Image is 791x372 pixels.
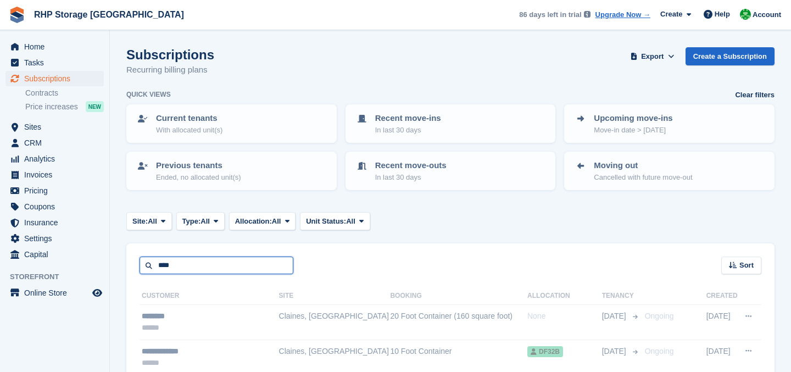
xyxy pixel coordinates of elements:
[594,159,692,172] p: Moving out
[347,106,555,142] a: Recent move-ins In last 30 days
[584,11,591,18] img: icon-info-grey-7440780725fd019a000dd9b08b2336e03edf1995a4989e88bcd33f0948082b44.svg
[375,172,447,183] p: In last 30 days
[5,199,104,214] a: menu
[127,106,336,142] a: Current tenants With allocated unit(s)
[30,5,188,24] a: RHP Storage [GEOGRAPHIC_DATA]
[375,159,447,172] p: Recent move-outs
[5,285,104,301] a: menu
[735,90,775,101] a: Clear filters
[5,215,104,230] a: menu
[565,153,773,189] a: Moving out Cancelled with future move-out
[595,9,650,20] a: Upgrade Now →
[594,172,692,183] p: Cancelled with future move-out
[25,101,104,113] a: Price increases NEW
[5,39,104,54] a: menu
[24,55,90,70] span: Tasks
[5,71,104,86] a: menu
[715,9,730,20] span: Help
[156,112,222,125] p: Current tenants
[24,39,90,54] span: Home
[740,9,751,20] img: Rod
[156,125,222,136] p: With allocated unit(s)
[24,71,90,86] span: Subscriptions
[5,167,104,182] a: menu
[641,51,664,62] span: Export
[753,9,781,20] span: Account
[24,135,90,151] span: CRM
[5,247,104,262] a: menu
[156,172,241,183] p: Ended, no allocated unit(s)
[5,183,104,198] a: menu
[519,9,581,20] span: 86 days left in trial
[24,215,90,230] span: Insurance
[660,9,682,20] span: Create
[347,153,555,189] a: Recent move-outs In last 30 days
[5,55,104,70] a: menu
[594,125,672,136] p: Move-in date > [DATE]
[9,7,25,23] img: stora-icon-8386f47178a22dfd0bd8f6a31ec36ba5ce8667c1dd55bd0f319d3a0aa187defe.svg
[565,106,773,142] a: Upcoming move-ins Move-in date > [DATE]
[126,47,214,62] h1: Subscriptions
[24,247,90,262] span: Capital
[375,112,441,125] p: Recent move-ins
[25,88,104,98] a: Contracts
[126,90,171,99] h6: Quick views
[156,159,241,172] p: Previous tenants
[24,231,90,246] span: Settings
[24,285,90,301] span: Online Store
[5,135,104,151] a: menu
[375,125,441,136] p: In last 30 days
[127,153,336,189] a: Previous tenants Ended, no allocated unit(s)
[25,102,78,112] span: Price increases
[686,47,775,65] a: Create a Subscription
[24,199,90,214] span: Coupons
[24,167,90,182] span: Invoices
[594,112,672,125] p: Upcoming move-ins
[5,231,104,246] a: menu
[5,151,104,166] a: menu
[5,119,104,135] a: menu
[628,47,677,65] button: Export
[10,271,109,282] span: Storefront
[86,101,104,112] div: NEW
[24,151,90,166] span: Analytics
[91,286,104,299] a: Preview store
[24,119,90,135] span: Sites
[24,183,90,198] span: Pricing
[126,64,214,76] p: Recurring billing plans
